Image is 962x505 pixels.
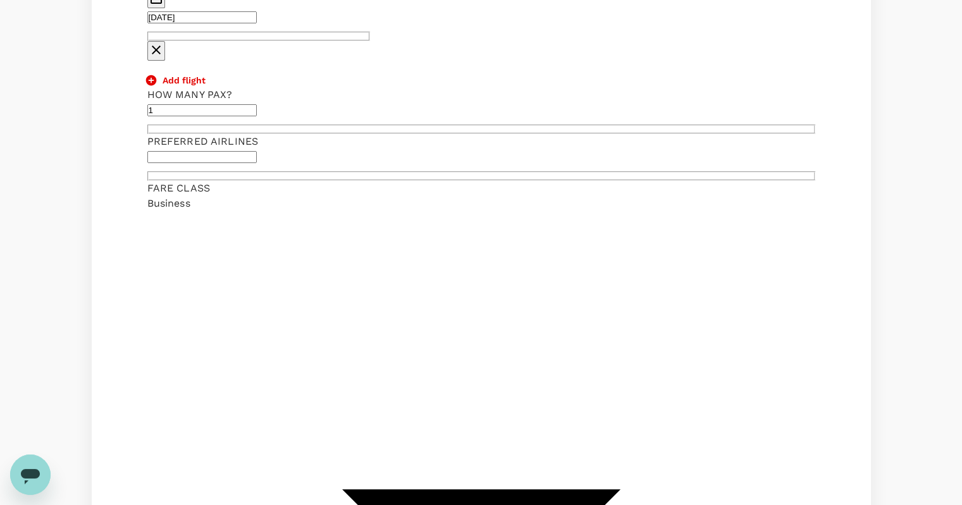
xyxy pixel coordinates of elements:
[147,196,815,211] div: Business
[147,74,206,87] button: Add flight
[147,134,815,149] div: Preferred Airlines
[147,41,165,61] button: delete
[163,74,206,87] p: Add flight
[147,87,815,102] div: How many pax?
[10,454,51,495] iframe: Button to launch messaging window
[147,181,815,196] div: Fare Class
[147,11,257,23] input: Departure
